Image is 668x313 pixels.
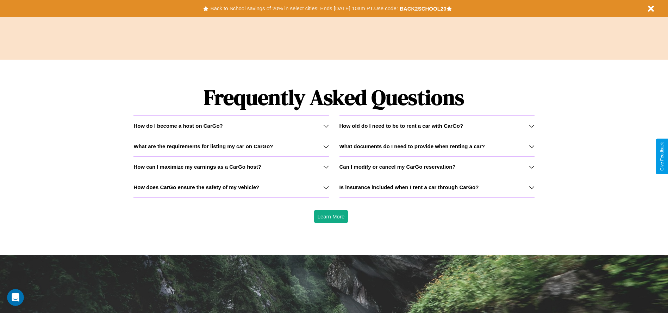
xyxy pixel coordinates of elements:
[133,79,534,115] h1: Frequently Asked Questions
[400,6,447,12] b: BACK2SCHOOL20
[133,164,261,170] h3: How can I maximize my earnings as a CarGo host?
[314,210,348,223] button: Learn More
[7,289,24,306] iframe: Intercom live chat
[133,143,273,149] h3: What are the requirements for listing my car on CarGo?
[133,184,259,190] h3: How does CarGo ensure the safety of my vehicle?
[339,184,479,190] h3: Is insurance included when I rent a car through CarGo?
[133,123,223,129] h3: How do I become a host on CarGo?
[660,142,664,171] div: Give Feedback
[339,143,485,149] h3: What documents do I need to provide when renting a car?
[208,4,399,13] button: Back to School savings of 20% in select cities! Ends [DATE] 10am PT.Use code:
[339,123,463,129] h3: How old do I need to be to rent a car with CarGo?
[339,164,456,170] h3: Can I modify or cancel my CarGo reservation?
